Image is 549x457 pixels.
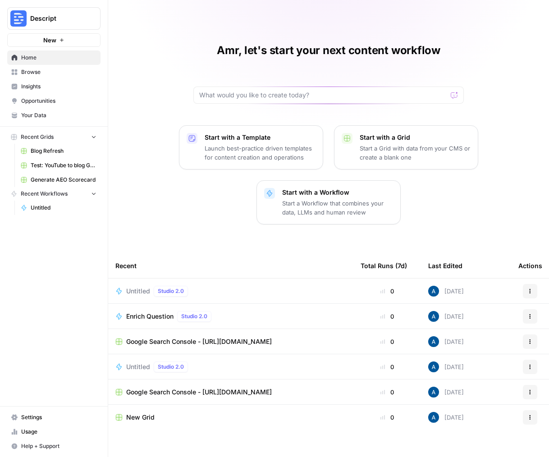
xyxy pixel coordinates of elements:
p: Start a Workflow that combines your data, LLMs and human review [282,199,393,217]
span: New Grid [126,413,155,422]
div: Actions [518,253,542,278]
a: New Grid [115,413,346,422]
a: Browse [7,65,101,79]
img: he81ibor8lsei4p3qvg4ugbvimgp [428,286,439,297]
div: 0 [361,312,414,321]
div: [DATE] [428,387,464,398]
a: Insights [7,79,101,94]
span: Browse [21,68,96,76]
img: he81ibor8lsei4p3qvg4ugbvimgp [428,361,439,372]
img: he81ibor8lsei4p3qvg4ugbvimgp [428,412,439,423]
a: Enrich QuestionStudio 2.0 [115,311,346,322]
span: Your Data [21,111,96,119]
span: Generate AEO Scorecard [31,176,96,184]
img: he81ibor8lsei4p3qvg4ugbvimgp [428,387,439,398]
span: Studio 2.0 [158,287,184,295]
a: UntitledStudio 2.0 [115,361,346,372]
span: Untitled [126,362,150,371]
span: New [43,36,56,45]
span: Recent Grids [21,133,54,141]
a: Settings [7,410,101,425]
p: Start a Grid with data from your CMS or create a blank one [360,144,471,162]
div: 0 [361,388,414,397]
p: Start with a Grid [360,133,471,142]
span: Enrich Question [126,312,174,321]
span: Settings [21,413,96,421]
div: Total Runs (7d) [361,253,407,278]
a: UntitledStudio 2.0 [115,286,346,297]
span: Untitled [126,287,150,296]
img: he81ibor8lsei4p3qvg4ugbvimgp [428,336,439,347]
a: Generate AEO Scorecard [17,173,101,187]
p: Launch best-practice driven templates for content creation and operations [205,144,316,162]
a: Untitled [17,201,101,215]
span: Help + Support [21,442,96,450]
span: Test: YouTube to blog Grid [31,161,96,169]
a: Home [7,50,101,65]
div: 0 [361,287,414,296]
span: Google Search Console - [URL][DOMAIN_NAME] [126,337,272,346]
h1: Amr, let's start your next content workflow [217,43,440,58]
span: Usage [21,428,96,436]
button: Recent Grids [7,130,101,144]
a: Usage [7,425,101,439]
div: Last Edited [428,253,462,278]
button: Start with a GridStart a Grid with data from your CMS or create a blank one [334,125,478,169]
a: Your Data [7,108,101,123]
button: Recent Workflows [7,187,101,201]
input: What would you like to create today? [199,91,447,100]
a: Test: YouTube to blog Grid [17,158,101,173]
a: Google Search Console - [URL][DOMAIN_NAME] [115,388,346,397]
div: Recent [115,253,346,278]
img: he81ibor8lsei4p3qvg4ugbvimgp [428,311,439,322]
span: Google Search Console - [URL][DOMAIN_NAME] [126,388,272,397]
span: Studio 2.0 [181,312,207,320]
span: Recent Workflows [21,190,68,198]
span: Insights [21,82,96,91]
a: Blog Refresh [17,144,101,158]
button: New [7,33,101,47]
span: Blog Refresh [31,147,96,155]
a: Google Search Console - [URL][DOMAIN_NAME] [115,337,346,346]
div: 0 [361,362,414,371]
button: Start with a WorkflowStart a Workflow that combines your data, LLMs and human review [256,180,401,224]
button: Start with a TemplateLaunch best-practice driven templates for content creation and operations [179,125,323,169]
div: [DATE] [428,361,464,372]
span: Home [21,54,96,62]
div: [DATE] [428,336,464,347]
span: Descript [30,14,85,23]
div: 0 [361,413,414,422]
img: Descript Logo [10,10,27,27]
button: Workspace: Descript [7,7,101,30]
button: Help + Support [7,439,101,453]
p: Start with a Workflow [282,188,393,197]
p: Start with a Template [205,133,316,142]
div: [DATE] [428,286,464,297]
span: Opportunities [21,97,96,105]
a: Opportunities [7,94,101,108]
div: [DATE] [428,412,464,423]
div: [DATE] [428,311,464,322]
span: Untitled [31,204,96,212]
span: Studio 2.0 [158,363,184,371]
div: 0 [361,337,414,346]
